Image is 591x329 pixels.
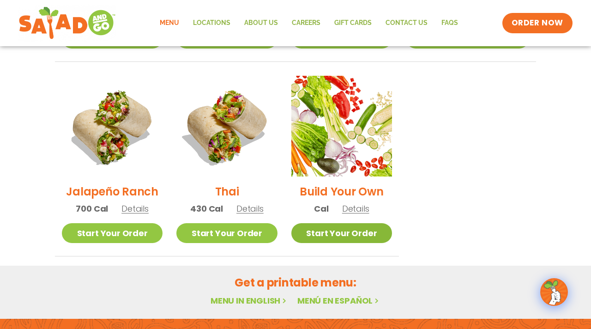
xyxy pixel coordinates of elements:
img: Product photo for Jalapeño Ranch Wrap [62,76,163,177]
h2: Build Your Own [300,183,384,200]
a: FAQs [434,12,465,34]
img: new-SAG-logo-768×292 [18,5,116,42]
img: Product photo for Thai Wrap [176,76,277,177]
a: About Us [237,12,285,34]
a: Locations [186,12,237,34]
h2: Get a printable menu: [55,274,536,291]
a: Careers [285,12,327,34]
a: Menú en español [297,295,380,306]
nav: Menu [153,12,465,34]
a: Contact Us [379,12,434,34]
span: ORDER NOW [512,18,563,29]
a: Start Your Order [291,223,392,243]
a: Start Your Order [176,223,277,243]
a: Menu in English [211,295,288,306]
img: Product photo for Build Your Own [291,76,392,177]
span: 700 Cal [76,202,108,215]
span: 430 Cal [190,202,223,215]
h2: Thai [215,183,239,200]
span: Cal [314,202,328,215]
a: Menu [153,12,186,34]
span: Details [342,203,369,214]
h2: Jalapeño Ranch [66,183,158,200]
span: Details [236,203,264,214]
a: Start Your Order [62,223,163,243]
span: Details [121,203,149,214]
a: ORDER NOW [502,13,573,33]
img: wpChatIcon [541,279,567,305]
a: GIFT CARDS [327,12,379,34]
